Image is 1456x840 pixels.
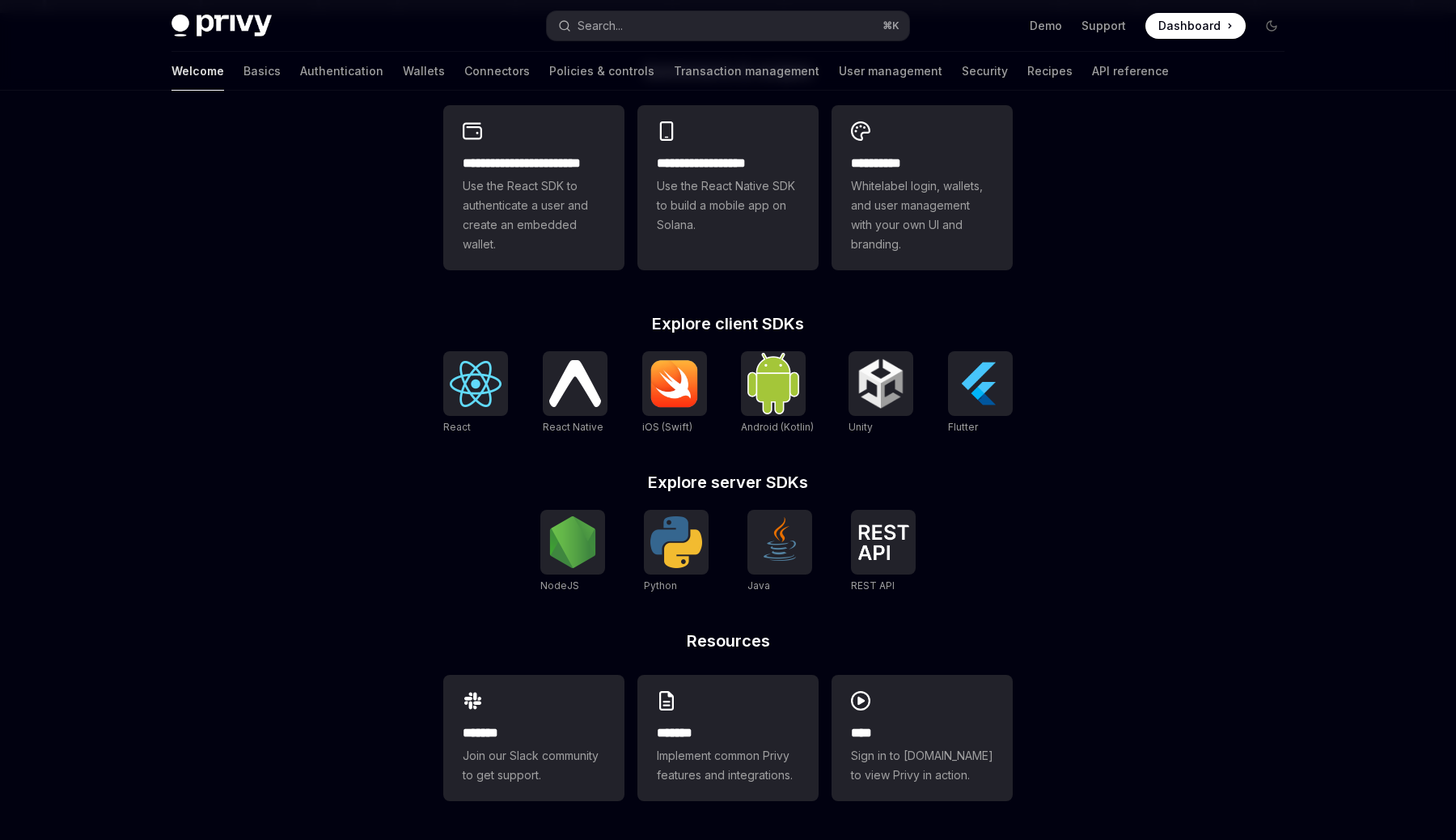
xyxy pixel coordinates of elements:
[642,351,707,435] a: iOS (Swift)iOS (Swift)
[954,358,1006,409] img: Flutter
[649,359,700,408] img: iOS (Swift)
[443,316,1013,332] h2: Explore client SDKs
[650,516,702,568] img: Python
[549,360,601,406] img: React Native
[839,52,942,91] a: User management
[463,176,605,254] span: Use the React SDK to authenticate a user and create an embedded wallet.
[300,52,383,91] a: Authentication
[674,52,819,91] a: Transaction management
[463,746,605,785] span: Join our Slack community to get support.
[1081,18,1126,34] a: Support
[948,351,1013,435] a: FlutterFlutter
[464,52,530,91] a: Connectors
[644,579,677,592] span: Python
[851,176,993,254] span: Whitelabel login, wallets, and user management with your own UI and branding.
[1030,18,1062,34] a: Demo
[171,15,272,37] img: dark logo
[741,421,814,433] span: Android (Kotlin)
[637,675,819,801] a: **** **Implement common Privy features and integrations.
[578,16,623,36] div: Search...
[851,746,993,785] span: Sign in to [DOMAIN_NAME] to view Privy in action.
[1259,13,1285,39] button: Toggle dark mode
[849,351,913,435] a: UnityUnity
[741,351,814,435] a: Android (Kotlin)Android (Kotlin)
[549,52,654,91] a: Policies & controls
[657,746,799,785] span: Implement common Privy features and integrations.
[832,675,1013,801] a: ****Sign in to [DOMAIN_NAME] to view Privy in action.
[443,351,508,435] a: ReactReact
[642,421,692,433] span: iOS (Swift)
[243,52,281,91] a: Basics
[851,510,916,594] a: REST APIREST API
[962,52,1008,91] a: Security
[754,516,806,568] img: Java
[450,361,502,407] img: React
[849,421,873,433] span: Unity
[855,358,907,409] img: Unity
[1027,52,1073,91] a: Recipes
[543,351,607,435] a: React NativeReact Native
[747,510,812,594] a: JavaJava
[1145,13,1246,39] a: Dashboard
[543,421,603,433] span: React Native
[443,474,1013,490] h2: Explore server SDKs
[882,19,899,32] span: ⌘ K
[540,579,579,592] span: NodeJS
[747,353,799,414] img: Android (Kotlin)
[948,421,978,433] span: Flutter
[657,176,799,235] span: Use the React Native SDK to build a mobile app on Solana.
[540,510,605,594] a: NodeJSNodeJS
[637,105,819,270] a: **** **** **** ***Use the React Native SDK to build a mobile app on Solana.
[171,52,224,91] a: Welcome
[832,105,1013,270] a: **** *****Whitelabel login, wallets, and user management with your own UI and branding.
[644,510,709,594] a: PythonPython
[1158,18,1221,34] span: Dashboard
[851,579,895,592] span: REST API
[403,52,445,91] a: Wallets
[443,633,1013,649] h2: Resources
[547,516,599,568] img: NodeJS
[443,675,624,801] a: **** **Join our Slack community to get support.
[547,11,909,40] button: Open search
[747,579,770,592] span: Java
[443,421,471,433] span: React
[1092,52,1169,91] a: API reference
[857,524,909,560] img: REST API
